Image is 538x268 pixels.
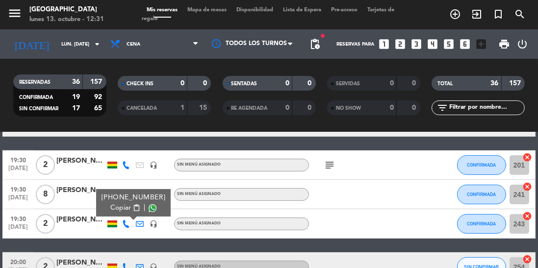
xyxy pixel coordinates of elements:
[285,80,289,87] strong: 0
[180,104,184,111] strong: 1
[509,80,523,87] strong: 157
[6,154,30,165] span: 19:30
[72,105,80,112] strong: 17
[29,15,104,24] div: lunes 13. octubre - 12:31
[459,38,471,50] i: looks_6
[150,161,157,169] i: headset_mic
[177,163,221,167] span: Sin menú asignado
[320,33,326,39] span: fiber_manual_record
[307,104,313,111] strong: 0
[514,29,531,59] div: LOG OUT
[182,7,231,13] span: Mapa de mesas
[180,80,184,87] strong: 0
[442,38,455,50] i: looks_5
[437,81,453,86] span: TOTAL
[19,106,58,111] span: SIN CONFIRMAR
[514,8,526,20] i: search
[6,256,30,267] span: 20:00
[56,214,105,225] div: [PERSON_NAME]
[426,38,439,50] i: looks_4
[7,34,56,54] i: [DATE]
[336,81,360,86] span: SERVIDAS
[199,104,209,111] strong: 15
[142,7,182,13] span: Mis reservas
[144,203,146,213] span: |
[133,204,140,212] span: content_paste
[6,183,30,195] span: 19:30
[390,104,394,111] strong: 0
[457,185,506,204] button: CONFIRMADA
[231,106,268,111] span: RE AGENDADA
[471,8,483,20] i: exit_to_app
[492,8,504,20] i: turned_in_not
[36,155,55,175] span: 2
[203,80,209,87] strong: 0
[94,94,104,100] strong: 92
[309,38,321,50] span: pending_actions
[150,220,157,228] i: headset_mic
[91,38,103,50] i: arrow_drop_down
[523,152,533,162] i: cancel
[457,214,506,234] button: CONFIRMADA
[336,106,361,111] span: NO SHOW
[7,6,22,24] button: menu
[467,221,496,226] span: CONFIRMADA
[412,104,418,111] strong: 0
[6,195,30,206] span: [DATE]
[6,224,30,235] span: [DATE]
[72,94,80,100] strong: 19
[285,104,289,111] strong: 0
[177,221,221,225] span: Sin menú asignado
[467,162,496,168] span: CONFIRMADA
[110,203,140,213] button: Copiarcontent_paste
[523,182,533,192] i: cancel
[436,102,448,114] i: filter_list
[127,42,140,47] span: Cena
[448,102,524,113] input: Filtrar por nombre...
[29,5,104,15] div: [GEOGRAPHIC_DATA]
[457,155,506,175] button: CONFIRMADA
[127,81,154,86] span: CHECK INS
[127,106,157,111] span: CANCELADA
[523,254,533,264] i: cancel
[231,7,278,13] span: Disponibilidad
[94,105,104,112] strong: 65
[278,7,326,13] span: Lista de Espera
[410,38,423,50] i: looks_3
[72,78,80,85] strong: 36
[378,38,390,50] i: looks_one
[449,8,461,20] i: add_circle_outline
[177,192,221,196] span: Sin menú asignado
[56,185,105,196] div: [PERSON_NAME] Manchinez [PERSON_NAME]
[336,42,374,47] span: Reservas para
[36,185,55,204] span: 8
[326,7,362,13] span: Pre-acceso
[307,80,313,87] strong: 0
[110,203,131,213] span: Copiar
[498,38,510,50] span: print
[102,193,166,203] div: [PHONE_NUMBER]
[231,81,257,86] span: SENTADAS
[412,80,418,87] strong: 0
[516,38,528,50] i: power_settings_new
[90,78,104,85] strong: 157
[7,6,22,21] i: menu
[19,80,51,85] span: RESERVADAS
[19,95,53,100] span: CONFIRMADA
[6,165,30,176] span: [DATE]
[491,80,499,87] strong: 36
[390,80,394,87] strong: 0
[6,213,30,224] span: 19:30
[36,214,55,234] span: 2
[394,38,407,50] i: looks_two
[523,211,533,221] i: cancel
[324,159,335,171] i: subject
[56,155,105,167] div: [PERSON_NAME]
[475,38,487,50] i: add_box
[467,192,496,197] span: CONFIRMADA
